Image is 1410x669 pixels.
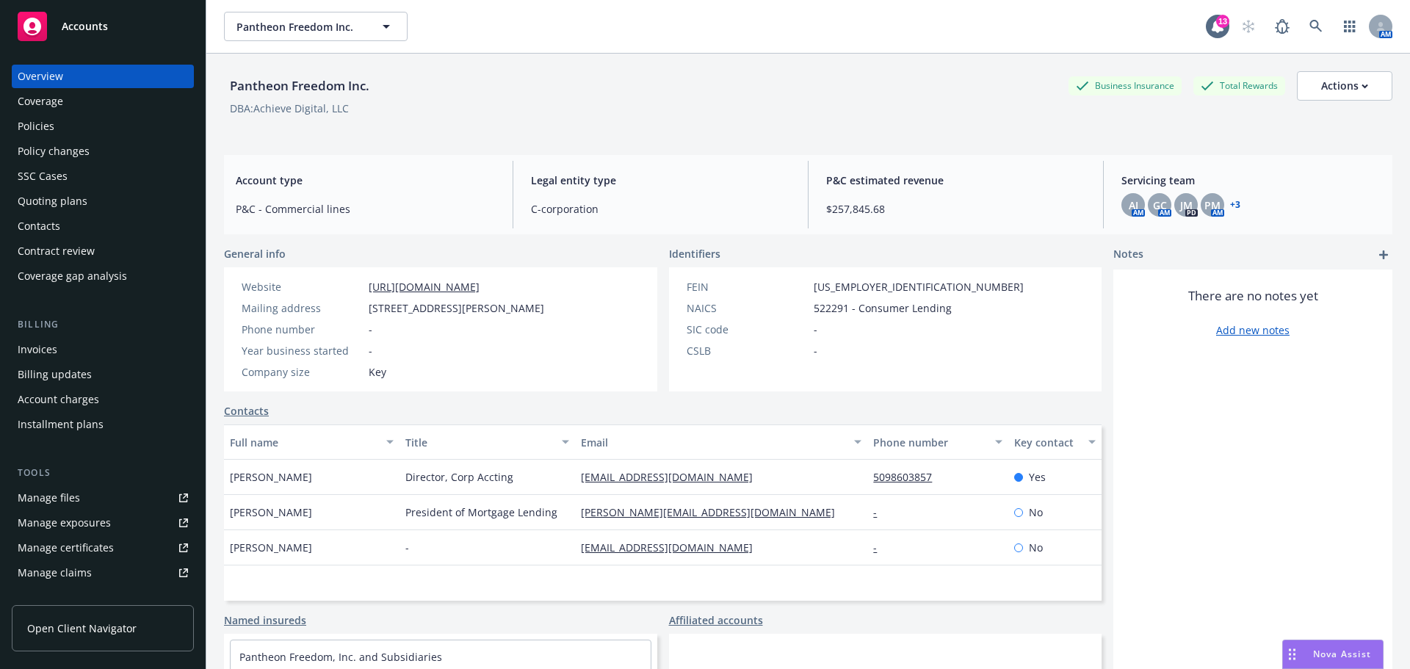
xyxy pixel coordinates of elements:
[12,264,194,288] a: Coverage gap analysis
[1029,505,1043,520] span: No
[12,413,194,436] a: Installment plans
[873,435,986,450] div: Phone number
[18,214,60,238] div: Contacts
[12,486,194,510] a: Manage files
[826,201,1085,217] span: $257,845.68
[1014,435,1080,450] div: Key contact
[1234,12,1263,41] a: Start snowing
[236,201,495,217] span: P&C - Commercial lines
[826,173,1085,188] span: P&C estimated revenue
[12,90,194,113] a: Coverage
[687,300,808,316] div: NAICS
[1121,173,1381,188] span: Servicing team
[230,505,312,520] span: [PERSON_NAME]
[12,317,194,332] div: Billing
[1301,12,1331,41] a: Search
[18,511,111,535] div: Manage exposures
[1069,76,1182,95] div: Business Insurance
[1216,322,1290,338] a: Add new notes
[1313,648,1371,660] span: Nova Assist
[405,435,553,450] div: Title
[18,536,114,560] div: Manage certificates
[581,470,764,484] a: [EMAIL_ADDRESS][DOMAIN_NAME]
[12,140,194,163] a: Policy changes
[242,343,363,358] div: Year business started
[18,140,90,163] div: Policy changes
[27,621,137,636] span: Open Client Navigator
[12,189,194,213] a: Quoting plans
[12,466,194,480] div: Tools
[814,343,817,358] span: -
[1129,198,1138,213] span: AJ
[12,6,194,47] a: Accounts
[224,12,408,41] button: Pantheon Freedom Inc.
[669,612,763,628] a: Affiliated accounts
[224,76,375,95] div: Pantheon Freedom Inc.
[1282,640,1384,669] button: Nova Assist
[369,364,386,380] span: Key
[531,201,790,217] span: C-corporation
[18,65,63,88] div: Overview
[18,90,63,113] div: Coverage
[1230,200,1240,209] a: +3
[581,505,847,519] a: [PERSON_NAME][EMAIL_ADDRESS][DOMAIN_NAME]
[1029,540,1043,555] span: No
[18,164,68,188] div: SSC Cases
[236,19,364,35] span: Pantheon Freedom Inc.
[18,561,92,585] div: Manage claims
[1029,469,1046,485] span: Yes
[369,322,372,337] span: -
[1321,72,1368,100] div: Actions
[12,65,194,88] a: Overview
[1113,246,1143,264] span: Notes
[1268,12,1297,41] a: Report a Bug
[1153,198,1167,213] span: GC
[405,540,409,555] span: -
[12,586,194,610] a: Manage BORs
[399,424,575,460] button: Title
[1283,640,1301,668] div: Drag to move
[230,435,377,450] div: Full name
[62,21,108,32] span: Accounts
[814,322,817,337] span: -
[1297,71,1392,101] button: Actions
[12,511,194,535] a: Manage exposures
[224,403,269,419] a: Contacts
[230,469,312,485] span: [PERSON_NAME]
[236,173,495,188] span: Account type
[581,540,764,554] a: [EMAIL_ADDRESS][DOMAIN_NAME]
[1180,198,1193,213] span: JM
[230,101,349,116] div: DBA: Achieve Digital, LLC
[12,363,194,386] a: Billing updates
[18,486,80,510] div: Manage files
[369,343,372,358] span: -
[18,586,87,610] div: Manage BORs
[814,300,952,316] span: 522291 - Consumer Lending
[873,540,889,554] a: -
[12,115,194,138] a: Policies
[224,246,286,261] span: General info
[12,388,194,411] a: Account charges
[1335,12,1364,41] a: Switch app
[369,300,544,316] span: [STREET_ADDRESS][PERSON_NAME]
[12,338,194,361] a: Invoices
[12,164,194,188] a: SSC Cases
[581,435,845,450] div: Email
[18,338,57,361] div: Invoices
[1216,15,1229,28] div: 13
[687,343,808,358] div: CSLB
[18,239,95,263] div: Contract review
[18,115,54,138] div: Policies
[12,214,194,238] a: Contacts
[239,650,442,664] a: Pantheon Freedom, Inc. and Subsidiaries
[12,239,194,263] a: Contract review
[18,388,99,411] div: Account charges
[687,322,808,337] div: SIC code
[669,246,720,261] span: Identifiers
[1008,424,1102,460] button: Key contact
[1375,246,1392,264] a: add
[531,173,790,188] span: Legal entity type
[873,470,944,484] a: 5098603857
[224,424,399,460] button: Full name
